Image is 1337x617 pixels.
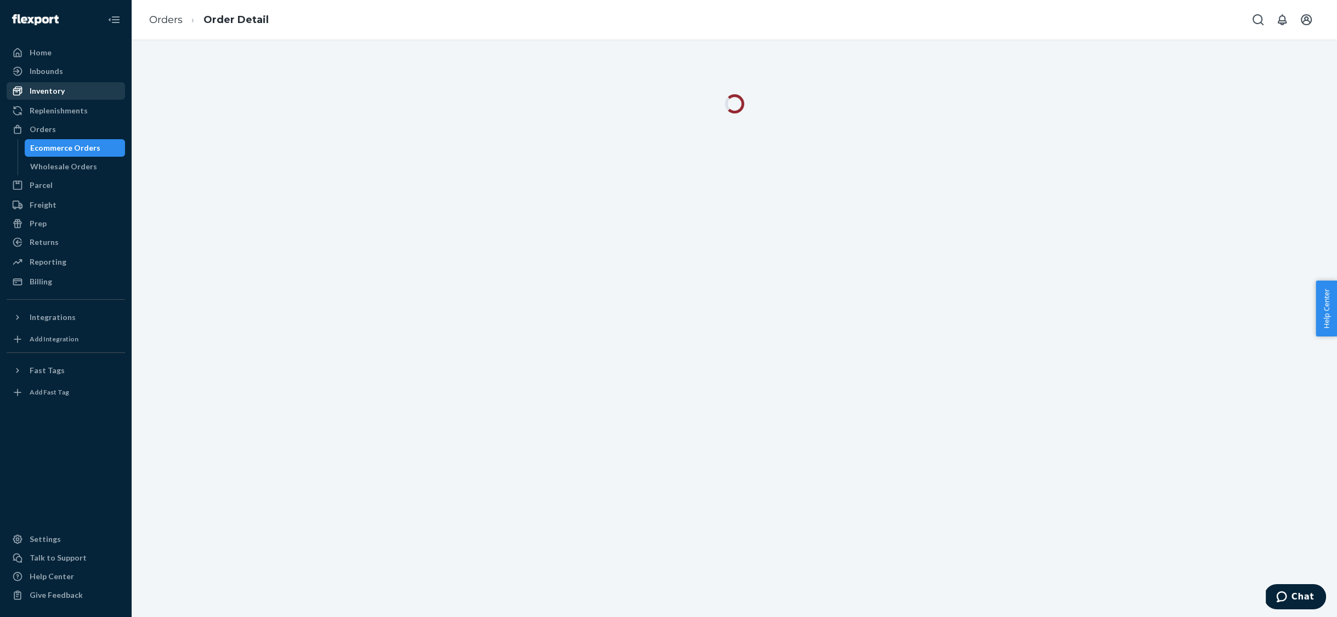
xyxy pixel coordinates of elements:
div: Freight [30,199,56,210]
div: Inventory [30,85,65,96]
button: Help Center [1316,281,1337,336]
div: Wholesale Orders [30,161,97,172]
a: Add Integration [7,330,125,348]
button: Open notifications [1271,9,1293,31]
div: Add Integration [30,334,78,344]
a: Orders [149,14,183,26]
a: Help Center [7,568,125,585]
a: Replenishments [7,102,125,119]
button: Open Search Box [1247,9,1269,31]
div: Give Feedback [30,590,83,601]
button: Close Navigation [103,9,125,31]
div: Reporting [30,256,66,267]
a: Inventory [7,82,125,100]
a: Prep [7,215,125,232]
div: Inbounds [30,66,63,77]
a: Billing [7,273,125,290]
a: Returns [7,233,125,251]
div: Ecommerce Orders [30,142,100,153]
a: Inbounds [7,62,125,80]
ol: breadcrumbs [140,4,277,36]
div: Add Fast Tag [30,387,69,397]
img: Flexport logo [12,14,59,25]
a: Order Detail [203,14,269,26]
div: Talk to Support [30,552,87,563]
a: Reporting [7,253,125,271]
iframe: Opens a widget where you can chat to one of our agents [1266,584,1326,612]
button: Give Feedback [7,586,125,604]
a: Freight [7,196,125,214]
button: Integrations [7,308,125,326]
button: Talk to Support [7,549,125,567]
div: Fast Tags [30,365,65,376]
div: Integrations [30,312,76,323]
a: Parcel [7,176,125,194]
div: Prep [30,218,47,229]
a: Settings [7,530,125,548]
div: Settings [30,534,61,545]
div: Help Center [30,571,74,582]
a: Orders [7,121,125,138]
a: Ecommerce Orders [25,139,126,157]
div: Parcel [30,180,53,191]
a: Add Fast Tag [7,384,125,401]
a: Home [7,44,125,61]
div: Replenishments [30,105,88,116]
div: Home [30,47,52,58]
a: Wholesale Orders [25,158,126,175]
div: Returns [30,237,59,248]
div: Orders [30,124,56,135]
div: Billing [30,276,52,287]
button: Open account menu [1295,9,1317,31]
button: Fast Tags [7,362,125,379]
